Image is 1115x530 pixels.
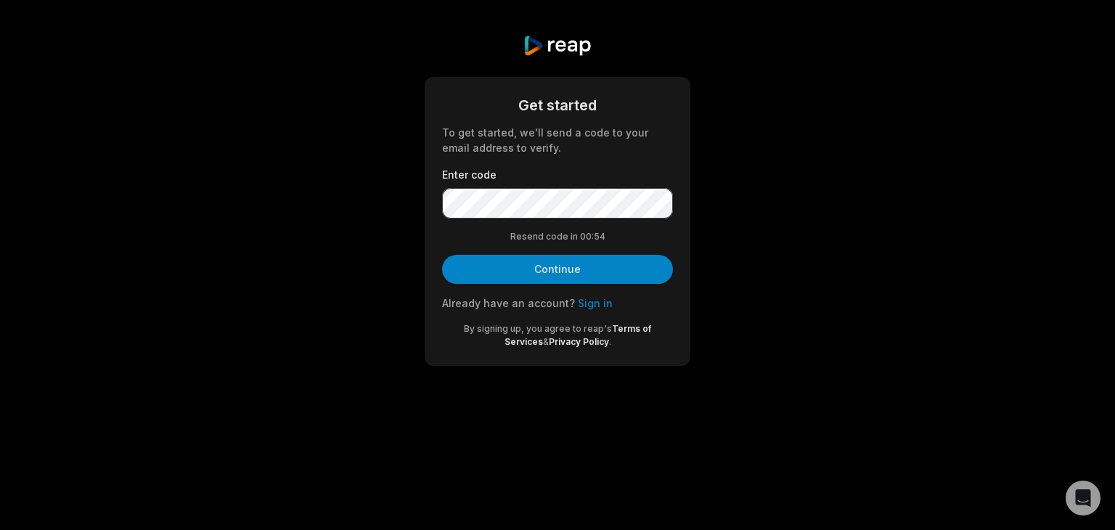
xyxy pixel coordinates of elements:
[1066,481,1100,515] div: Open Intercom Messenger
[578,297,613,309] a: Sign in
[442,167,673,182] label: Enter code
[523,35,592,57] img: reap
[442,230,673,243] div: Resend code in 00:
[442,297,575,309] span: Already have an account?
[464,323,612,334] span: By signing up, you agree to reap's
[442,125,673,155] div: To get started, we'll send a code to your email address to verify.
[442,94,673,116] div: Get started
[609,336,611,347] span: .
[505,323,652,347] a: Terms of Services
[549,336,609,347] a: Privacy Policy
[594,230,605,243] span: 54
[442,255,673,284] button: Continue
[543,336,549,347] span: &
